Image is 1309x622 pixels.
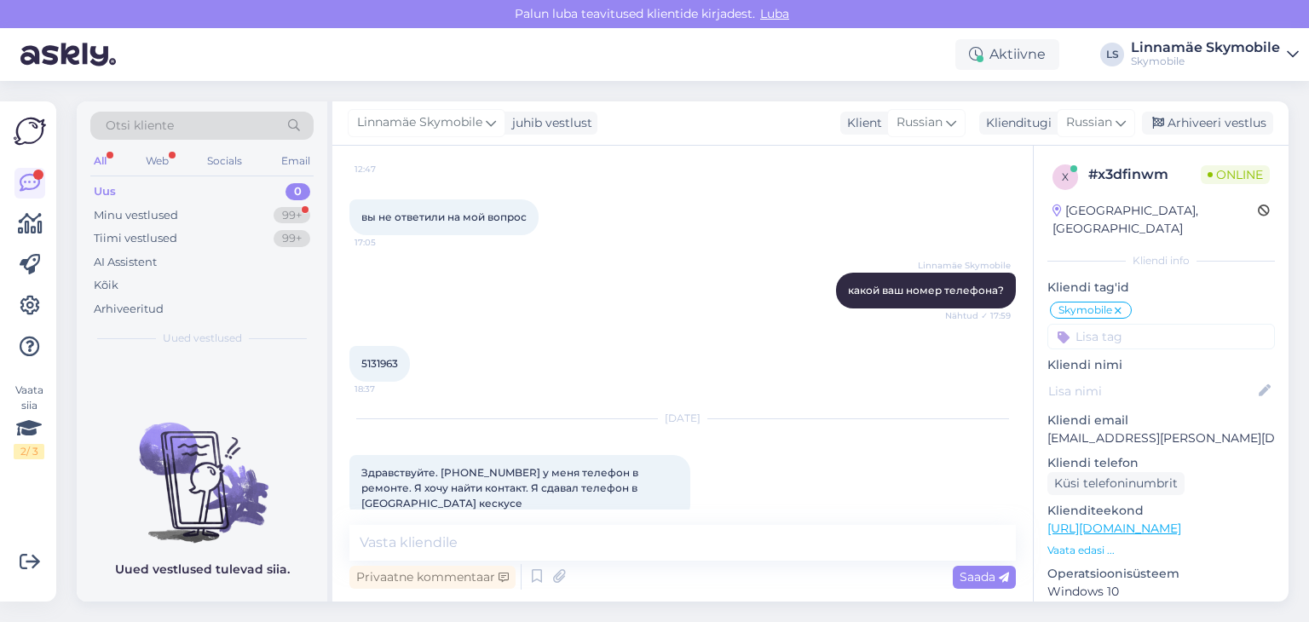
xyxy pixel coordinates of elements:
[955,39,1059,70] div: Aktiivne
[1131,55,1280,68] div: Skymobile
[14,383,44,459] div: Vaata siia
[106,117,174,135] span: Otsi kliente
[1088,164,1201,185] div: # x3dfinwm
[1201,165,1270,184] span: Online
[94,301,164,318] div: Arhiveeritud
[1131,41,1299,68] a: Linnamäe SkymobileSkymobile
[1052,202,1258,238] div: [GEOGRAPHIC_DATA], [GEOGRAPHIC_DATA]
[355,236,418,249] span: 17:05
[1047,324,1275,349] input: Lisa tag
[349,566,516,589] div: Privaatne kommentaar
[1062,170,1069,183] span: x
[755,6,794,21] span: Luba
[77,392,327,545] img: No chats
[1047,543,1275,558] p: Vaata edasi ...
[115,561,290,579] p: Uued vestlused tulevad siia.
[1047,412,1275,429] p: Kliendi email
[14,444,44,459] div: 2 / 3
[1047,472,1185,495] div: Küsi telefoninumbrit
[357,113,482,132] span: Linnamäe Skymobile
[505,114,592,132] div: juhib vestlust
[94,230,177,247] div: Tiimi vestlused
[355,383,418,395] span: 18:37
[361,466,641,510] span: Здравствуйте. [PHONE_NUMBER] у меня телефон в ремонте. Я хочу найти контакт. Я сдавал телефон в [...
[204,150,245,172] div: Socials
[1142,112,1273,135] div: Arhiveeri vestlus
[361,357,398,370] span: 5131963
[1066,113,1112,132] span: Russian
[960,569,1009,585] span: Saada
[1048,382,1255,400] input: Lisa nimi
[979,114,1052,132] div: Klienditugi
[897,113,943,132] span: Russian
[1047,279,1275,297] p: Kliendi tag'id
[274,230,310,247] div: 99+
[1047,502,1275,520] p: Klienditeekond
[90,150,110,172] div: All
[1047,521,1181,536] a: [URL][DOMAIN_NAME]
[840,114,882,132] div: Klient
[285,183,310,200] div: 0
[1047,565,1275,583] p: Operatsioonisüsteem
[918,259,1011,272] span: Linnamäe Skymobile
[848,284,1004,297] span: какой ваш номер телефона?
[349,411,1016,426] div: [DATE]
[1131,41,1280,55] div: Linnamäe Skymobile
[278,150,314,172] div: Email
[1100,43,1124,66] div: LS
[94,207,178,224] div: Minu vestlused
[1047,454,1275,472] p: Kliendi telefon
[94,277,118,294] div: Kõik
[945,309,1011,322] span: Nähtud ✓ 17:59
[355,163,418,176] span: 12:47
[142,150,172,172] div: Web
[94,183,116,200] div: Uus
[1047,356,1275,374] p: Kliendi nimi
[1047,583,1275,601] p: Windows 10
[274,207,310,224] div: 99+
[1047,429,1275,447] p: [EMAIL_ADDRESS][PERSON_NAME][DOMAIN_NAME]
[361,210,527,223] span: вы не ответили на мой вопрос
[14,115,46,147] img: Askly Logo
[94,254,157,271] div: AI Assistent
[1058,305,1112,315] span: Skymobile
[163,331,242,346] span: Uued vestlused
[1047,253,1275,268] div: Kliendi info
